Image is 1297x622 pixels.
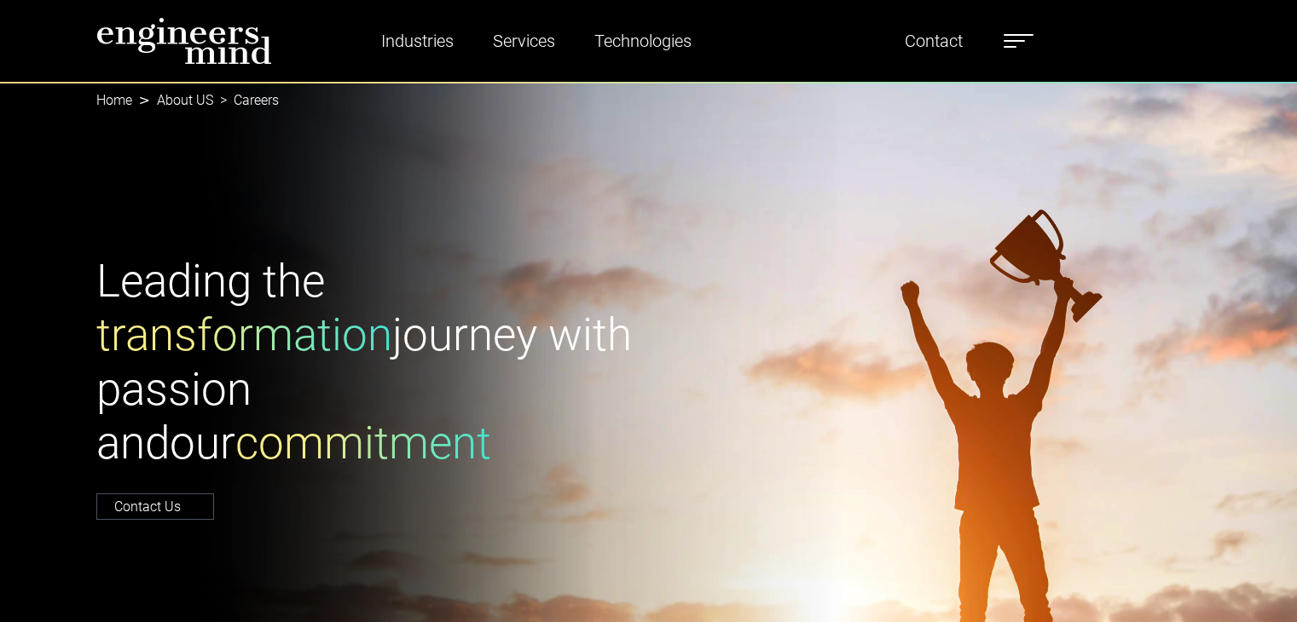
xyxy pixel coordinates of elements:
[588,21,698,60] a: Technologies
[486,21,562,60] a: Services
[96,17,272,65] img: logo
[96,308,392,361] span: transformation
[96,92,132,108] a: Home
[213,90,279,111] li: Careers
[96,255,639,471] h1: Leading the journey with passion and our
[96,493,214,520] a: Contact Us
[374,21,460,60] a: Industries
[157,92,213,108] a: About US
[96,82,1201,119] nav: breadcrumb
[898,21,970,60] a: Contact
[235,417,491,469] span: commitment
